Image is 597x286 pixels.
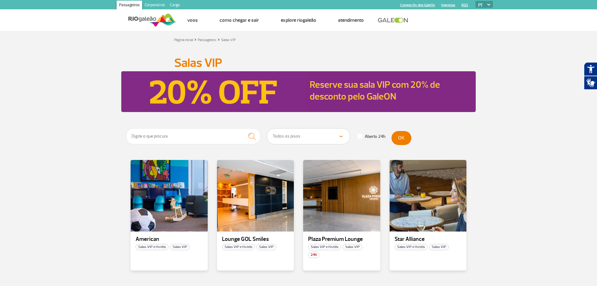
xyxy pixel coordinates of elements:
[343,244,362,250] span: Salas VIP
[429,244,449,250] span: Salas VIP
[338,17,364,23] a: Atendimento
[174,58,423,68] h1: Salas VIP
[395,244,428,250] span: Salas VIP e Hotéis
[221,38,236,42] a: Salas VIP
[441,3,455,7] a: Imprensa
[136,236,203,242] p: American
[400,3,435,7] a: Compra On-line GaleOn
[222,244,255,250] span: Salas VIP e Hotéis
[257,244,276,250] span: Salas VIP
[308,252,319,258] span: 24h
[461,3,468,7] a: RQS
[170,244,190,250] span: Salas VIP
[198,38,216,42] a: Passageiros
[117,1,142,11] a: Passageiros
[142,1,167,11] a: Corporativo
[584,62,597,90] div: Plugin de acessibilidade da Hand Talk.
[310,79,440,102] a: Reserve sua sala VIP com 20% de desconto pelo GaleON
[220,17,259,23] a: Como chegar e sair
[222,236,289,242] p: Lounge GOL Smiles
[218,36,220,43] a: >
[308,236,375,242] p: Plaza Premium Lounge
[308,244,341,250] span: Salas VIP e Hotéis
[358,134,385,139] label: Aberto 24h
[584,62,597,76] button: Abrir recursos assistivos.
[174,38,193,42] a: Página inicial
[584,76,597,90] button: Abrir tradutor de língua de sinais.
[167,1,182,11] a: Cargo
[121,71,306,112] img: Reserve sua sala VIP com 20% de desconto pelo GaleON
[187,17,198,23] a: Voos
[194,36,197,43] a: >
[281,17,316,23] a: Explore RIOgaleão
[126,128,261,144] input: Digite o que procura
[391,131,411,145] button: OK
[395,236,462,242] p: Star Alliance
[136,244,169,250] span: Salas VIP e Hotéis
